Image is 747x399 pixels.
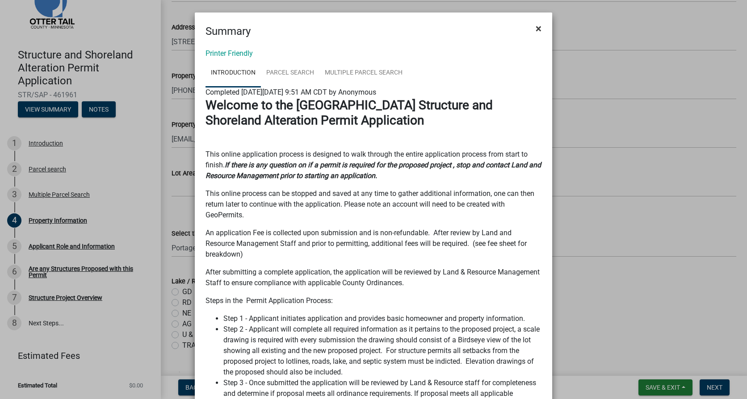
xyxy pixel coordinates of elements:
[206,88,376,96] span: Completed [DATE][DATE] 9:51 AM CDT by Anonymous
[223,313,541,324] li: Step 1 - Applicant initiates application and provides basic homeowner and property information.
[529,16,549,41] button: Close
[319,59,408,87] a: Multiple Parcel Search
[206,188,541,220] p: This online process can be stopped and saved at any time to gather additional information, one ca...
[206,59,261,87] a: Introduction
[223,324,541,378] li: Step 2 - Applicant will complete all required information as it pertains to the proposed project,...
[206,161,541,180] strong: If there is any question on if a permit is required for the proposed project , stop and contact L...
[206,49,253,58] a: Printer Friendly
[206,98,493,128] strong: Welcome to the [GEOGRAPHIC_DATA] Structure and Shoreland Alteration Permit Application
[206,295,541,306] p: Steps in the Permit Application Process:
[261,59,319,87] a: Parcel search
[536,22,541,35] span: ×
[206,149,541,181] p: This online application process is designed to walk through the entire application process from s...
[206,267,541,288] p: After submitting a complete application, the application will be reviewed by Land & Resource Mana...
[206,23,251,39] h4: Summary
[206,228,541,260] p: An application Fee is collected upon submission and is non-refundable. After review by Land and R...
